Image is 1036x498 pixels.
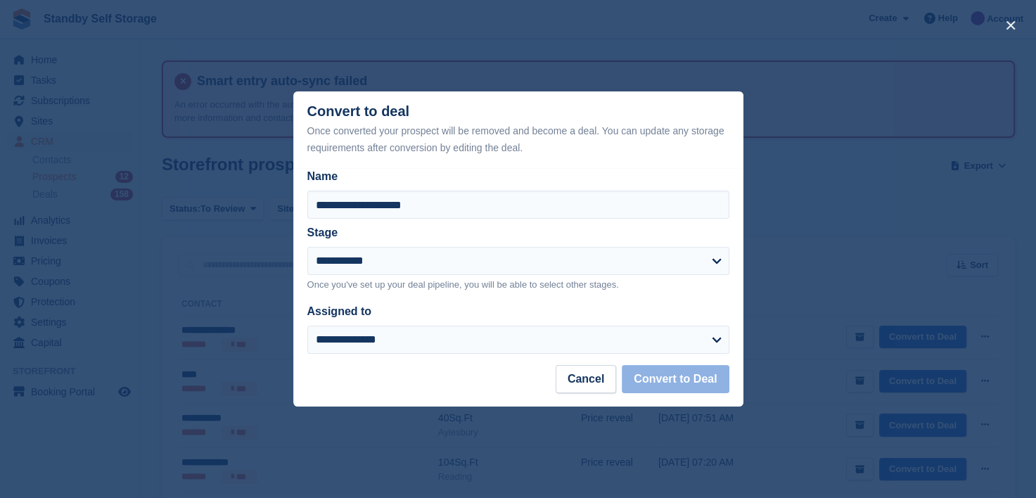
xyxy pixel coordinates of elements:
button: close [999,14,1022,37]
label: Name [307,168,729,185]
button: Cancel [556,365,616,393]
div: Convert to deal [307,103,729,156]
label: Assigned to [307,305,372,317]
p: Once you've set up your deal pipeline, you will be able to select other stages. [307,278,729,292]
button: Convert to Deal [622,365,729,393]
label: Stage [307,226,338,238]
div: Once converted your prospect will be removed and become a deal. You can update any storage requir... [307,122,729,156]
